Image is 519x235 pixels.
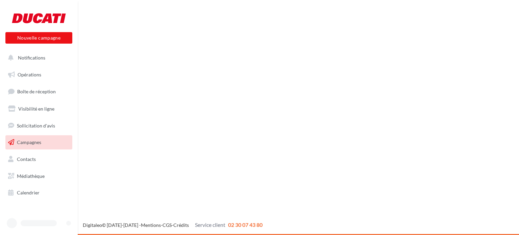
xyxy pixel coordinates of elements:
span: Calendrier [17,190,40,195]
button: Notifications [4,51,71,65]
button: Nouvelle campagne [5,32,72,44]
a: Calendrier [4,186,74,200]
a: Campagnes [4,135,74,149]
a: Boîte de réception [4,84,74,99]
span: Sollicitation d'avis [17,122,55,128]
a: Crédits [173,222,189,228]
span: Opérations [18,72,41,77]
a: Contacts [4,152,74,166]
a: Digitaleo [83,222,102,228]
span: Service client [195,221,225,228]
a: Médiathèque [4,169,74,183]
span: Campagnes [17,139,41,145]
span: Visibilité en ligne [18,106,54,112]
span: © [DATE]-[DATE] - - - [83,222,263,228]
a: CGS [163,222,172,228]
span: Boîte de réception [17,89,56,94]
span: Notifications [18,55,45,61]
span: Contacts [17,156,36,162]
span: Médiathèque [17,173,45,179]
a: Mentions [141,222,161,228]
a: Opérations [4,68,74,82]
a: Sollicitation d'avis [4,119,74,133]
span: 02 30 07 43 80 [228,221,263,228]
a: Visibilité en ligne [4,102,74,116]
